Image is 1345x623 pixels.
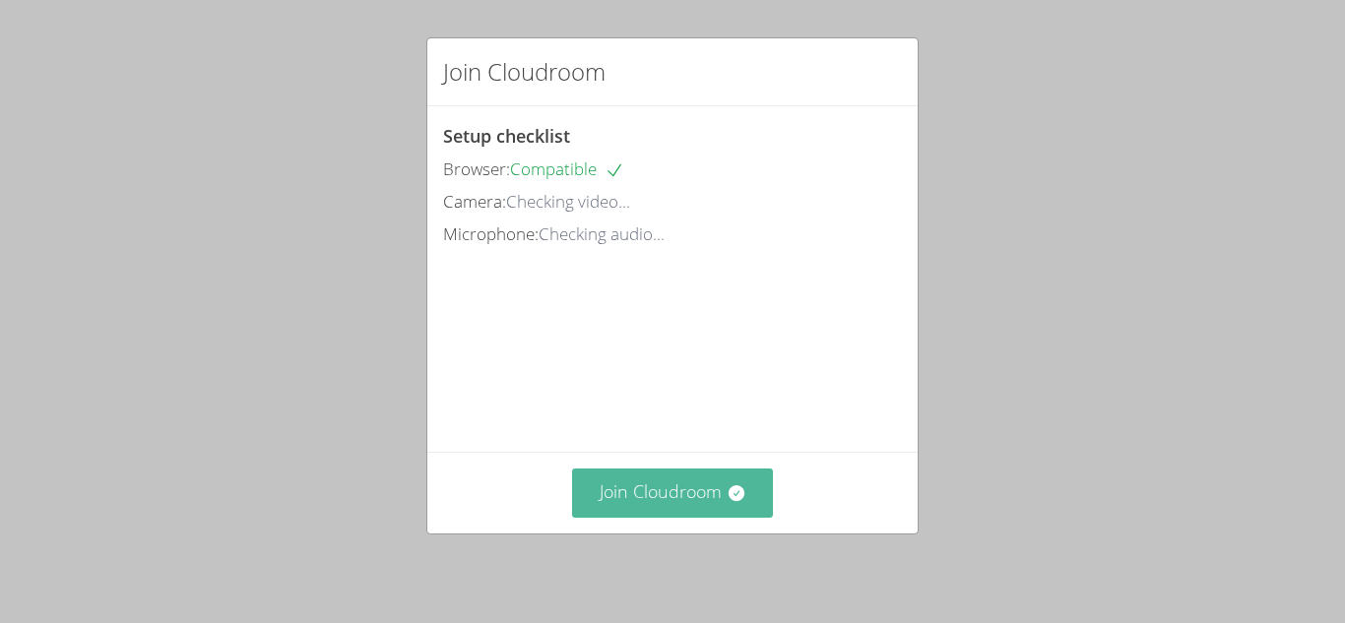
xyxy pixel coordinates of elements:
[443,54,606,90] h2: Join Cloudroom
[572,468,774,517] button: Join Cloudroom
[443,222,539,245] span: Microphone:
[443,124,570,148] span: Setup checklist
[506,190,630,213] span: Checking video...
[539,222,665,245] span: Checking audio...
[443,190,506,213] span: Camera:
[510,157,624,180] span: Compatible
[443,157,510,180] span: Browser:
